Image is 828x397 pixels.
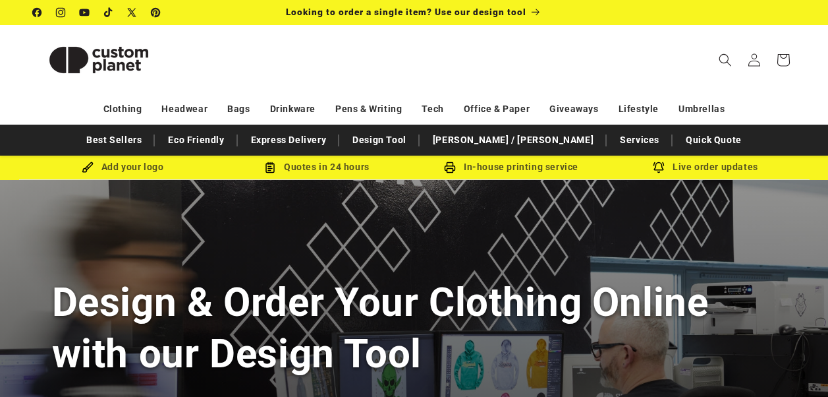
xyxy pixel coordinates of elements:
[286,7,526,17] span: Looking to order a single item? Use our design tool
[33,30,165,90] img: Custom Planet
[414,159,609,175] div: In-house printing service
[220,159,414,175] div: Quotes in 24 hours
[426,129,600,152] a: [PERSON_NAME] / [PERSON_NAME]
[619,98,659,121] a: Lifestyle
[161,129,231,152] a: Eco Friendly
[679,129,748,152] a: Quick Quote
[609,159,803,175] div: Live order updates
[103,98,142,121] a: Clothing
[444,162,456,173] img: In-house printing
[422,98,443,121] a: Tech
[244,129,333,152] a: Express Delivery
[711,46,740,75] summary: Search
[82,162,94,173] img: Brush Icon
[549,98,598,121] a: Giveaways
[26,159,220,175] div: Add your logo
[80,129,148,152] a: Best Sellers
[346,129,413,152] a: Design Tool
[653,162,665,173] img: Order updates
[227,98,250,121] a: Bags
[161,98,207,121] a: Headwear
[464,98,530,121] a: Office & Paper
[613,129,666,152] a: Services
[52,277,777,379] h1: Design & Order Your Clothing Online with our Design Tool
[28,25,170,94] a: Custom Planet
[270,98,316,121] a: Drinkware
[678,98,725,121] a: Umbrellas
[264,162,276,173] img: Order Updates Icon
[335,98,402,121] a: Pens & Writing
